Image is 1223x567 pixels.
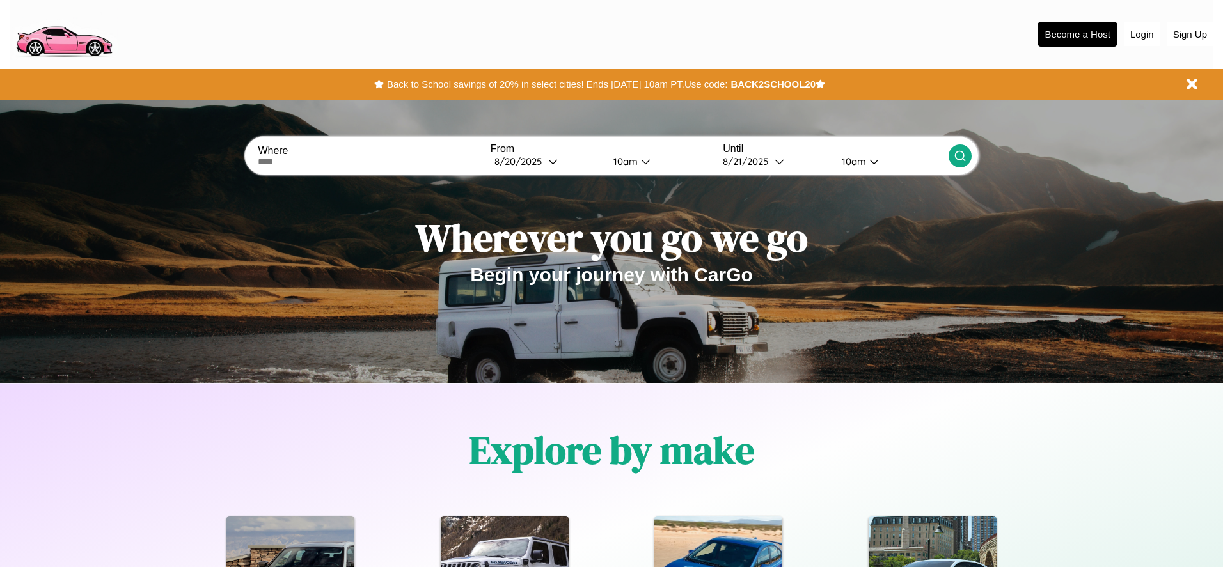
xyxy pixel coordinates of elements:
button: Login [1124,22,1160,46]
button: Sign Up [1167,22,1213,46]
button: Back to School savings of 20% in select cities! Ends [DATE] 10am PT.Use code: [384,75,730,93]
button: 10am [603,155,716,168]
div: 10am [607,155,641,167]
button: 10am [832,155,948,168]
div: 8 / 21 / 2025 [723,155,775,167]
div: 8 / 20 / 2025 [494,155,548,167]
button: Become a Host [1038,22,1117,47]
label: Where [258,145,483,157]
h1: Explore by make [469,424,754,476]
div: 10am [835,155,869,167]
label: Until [723,143,948,155]
label: From [491,143,716,155]
img: logo [10,6,118,60]
b: BACK2SCHOOL20 [730,79,816,89]
button: 8/20/2025 [491,155,603,168]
